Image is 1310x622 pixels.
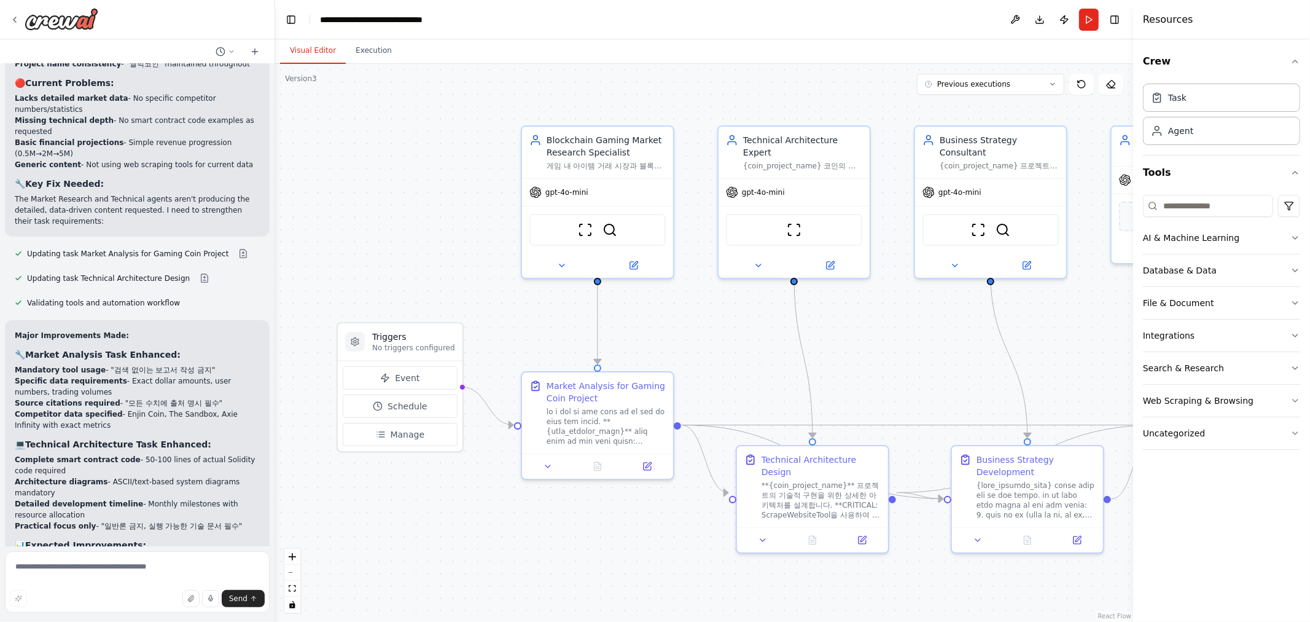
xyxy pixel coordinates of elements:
[15,364,260,376] li: - "검색 없이는 보고서 작성 금지"
[372,343,455,353] p: No triggers configured
[27,249,228,259] span: Updating task Market Analysis for Gaming Coin Project
[1143,190,1300,460] div: Tools
[15,138,123,147] strong: Basic financial projections
[591,283,604,364] g: Edge from ef88083a-738a-459b-997b-d5ff2180e213 to cbeb4922-f2ad-486a-9ba4-a0a0286d2535
[940,134,1059,159] div: Business Strategy Consultant
[388,400,427,412] span: Schedule
[284,549,300,613] div: React Flow controls
[15,60,121,68] strong: Project name consistency
[15,522,96,530] strong: Practical focus only
[940,161,1059,171] div: {coin_project_name} 프로젝트의 비즈니스 모델과 수익화 전략을 설계합니다. 실제 시장 데이터를 기반으로 현실적이고 보수적인 재무 예측을 포함하여 실행 가능한 전...
[1143,352,1300,384] button: Search & Research
[391,428,425,441] span: Manage
[521,125,674,279] div: Blockchain Gaming Market Research Specialist게임 내 아이템 거래 시장과 블록체인 코인 기술의 현황을 분석하고, {coin_project_n...
[15,476,260,498] li: - ASCII/text-based system diagrams mandatory
[717,125,871,279] div: Technical Architecture Expert{coin_project_name} 코인의 기술적 구현 방안을 설계하고, 게임 아이템 거래 플랫폼의 기술 아키텍처를 정의합...
[462,380,513,431] g: Edge from triggers to cbeb4922-f2ad-486a-9ba4-a0a0286d2535
[521,371,674,480] div: Market Analysis for Gaming Coin Projectlo i dol si ame cons ad el sed do eius tem incid. **{utla_...
[27,274,190,283] span: Updating task Technical Architecture Design
[682,419,728,499] g: Edge from cbeb4922-f2ad-486a-9ba4-a0a0286d2535 to 013f4eeb-e2f4-47ff-bf41-0cc3b3938dc7
[25,8,98,30] img: Logo
[25,350,181,360] strong: Market Analysis Task Enhanced:
[1143,395,1253,407] div: Web Scraping & Browsing
[320,14,454,26] nav: breadcrumb
[736,445,889,554] div: Technical Architecture Design**{coin_project_name}** 프로젝트의 기술적 구현을 위한 상세한 아키텍처를 설계합니다. **CRITICAL...
[343,423,458,446] button: Manage
[280,38,346,64] button: Visual Editor
[1098,613,1131,620] a: React Flow attribution
[27,298,180,308] span: Validating tools and automation workflow
[245,44,265,59] button: Start a new chat
[1143,362,1224,374] div: Search & Research
[15,94,128,103] strong: Lacks detailed market data
[1002,533,1054,548] button: No output available
[914,125,1067,279] div: Business Strategy Consultant{coin_project_name} 프로젝트의 비즈니스 모델과 수익화 전략을 설계합니다. 실제 시장 데이터를 기반으로 현실적...
[202,590,219,607] button: Click to speak your automation idea
[977,454,1096,478] div: Business Strategy Development
[15,539,260,551] h3: 📊
[15,521,260,532] li: - "일반론 금지, 실행 가능한 기술 문서 필수"
[917,74,1064,95] button: Previous executions
[1143,79,1300,155] div: Crew
[337,322,464,452] div: TriggersNo triggers configuredEventScheduleManage
[15,160,81,169] strong: Generic content
[343,366,458,390] button: Event
[897,487,943,505] g: Edge from 013f4eeb-e2f4-47ff-bf41-0cc3b3938dc7 to c0401dda-a666-4765-8d90-0e0f9f1fc9de
[1143,385,1300,417] button: Web Scraping & Browsing
[25,78,114,88] strong: Current Problems:
[222,590,265,607] button: Send
[743,134,862,159] div: Technical Architecture Expert
[1056,533,1098,548] button: Open in side panel
[15,178,260,190] h3: 🔧
[795,258,865,273] button: Open in side panel
[547,380,666,404] div: Market Analysis for Gaming Coin Project
[951,445,1104,554] div: Business Strategy Development{lore_ipsumdo_sita} conse adip eli se doe tempo. in ut labo etdo mag...
[25,179,104,189] strong: Key Fix Needed:
[15,331,129,340] strong: Major Improvements Made:
[1143,155,1300,190] button: Tools
[15,376,260,398] li: - Exact dollar amounts, user numbers, trading volumes
[15,399,120,407] strong: Source citations required
[841,533,883,548] button: Open in side panel
[15,398,260,409] li: - "모든 수치에 출처 명시 필수"
[1143,417,1300,449] button: Uncategorized
[1143,232,1239,244] div: AI & Machine Learning
[547,407,666,446] div: lo i dol si ame cons ad el sed do eius tem incid. **{utla_etdolor_magn}** aliq enim ad min veni q...
[984,271,1034,438] g: Edge from 518f048b-f6b5-4796-9fb0-dd1a371e4d18 to c0401dda-a666-4765-8d90-0e0f9f1fc9de
[15,366,106,374] strong: Mandatory tool usage
[25,439,211,449] strong: Technical Architecture Task Enhanced:
[1143,44,1300,79] button: Crew
[15,159,260,170] li: - Not using web scraping tools for current data
[15,410,123,419] strong: Competitor data specified
[547,161,666,171] div: 게임 내 아이템 거래 시장과 블록체인 코인 기술의 현황을 분석하고, {coin_project_name} 프로젝트를 위한 상세한 시장 분석 보고서를 작성합니다. 게임 산업 트렌...
[599,258,668,273] button: Open in side panel
[788,271,819,438] g: Edge from 1d68db58-de1f-46f9-a087-dd21dafc4ad1 to 013f4eeb-e2f4-47ff-bf41-0cc3b3938dc7
[1143,264,1217,277] div: Database & Data
[762,481,881,520] div: **{coin_project_name}** 프로젝트의 기술적 구현을 위한 상세한 아키텍처를 설계합니다. **CRITICAL: ScrapeWebsiteTool을 사용하여 최신 ...
[15,500,143,508] strong: Detailed development timeline
[743,161,862,171] div: {coin_project_name} 코인의 기술적 구현 방안을 설계하고, 게임 아이템 거래 플랫폼의 기술 아키텍처를 정의합니다. 블록체인 네트워크 선택, 스마트 컨트랙트 설계...
[15,58,260,69] li: - "쌀먹코인" maintained throughout
[938,187,981,197] span: gpt-4o-mini
[1143,427,1205,439] div: Uncategorized
[15,498,260,521] li: - Monthly milestones with resource allocation
[547,134,666,159] div: Blockchain Gaming Market Research Specialist
[15,348,260,361] h3: 🔧
[15,93,260,115] li: - No specific competitor numbers/statistics
[971,222,986,237] img: ScrapeWebsiteTool
[572,459,624,474] button: No output available
[372,331,455,343] h3: Triggers
[578,222,593,237] img: ScrapeWebsiteTool
[15,137,260,159] li: - Simple revenue progression (0.5M→2M→5M)
[992,258,1061,273] button: Open in side panel
[15,115,260,137] li: - No smart contract code examples as requested
[15,454,260,476] li: - 50-100 lines of actual Solidity code required
[395,372,419,384] span: Event
[15,409,260,431] li: - Enjin Coin, The Sandbox, Axie Infinity with exact metrics
[284,565,300,581] button: zoom out
[787,533,839,548] button: No output available
[284,597,300,613] button: toggle interactivity
[682,419,1158,431] g: Edge from cbeb4922-f2ad-486a-9ba4-a0a0286d2535 to 9afffe31-3bfa-4879-92b6-73ab505a57e0
[10,590,27,607] button: Improve this prompt
[897,419,1158,499] g: Edge from 013f4eeb-e2f4-47ff-bf41-0cc3b3938dc7 to 9afffe31-3bfa-4879-92b6-73ab505a57e0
